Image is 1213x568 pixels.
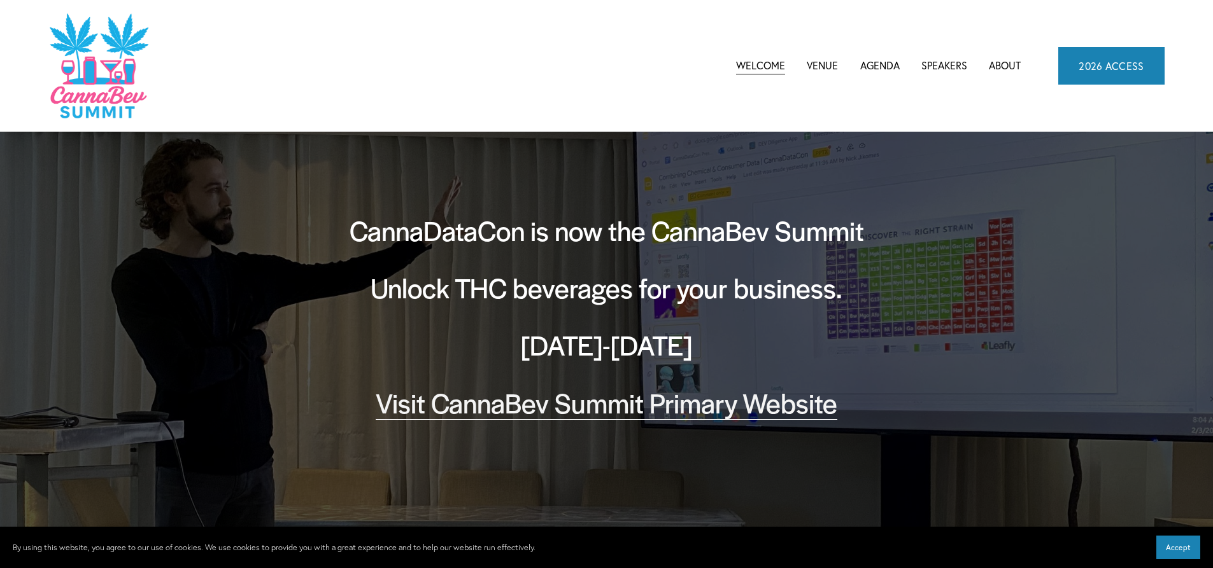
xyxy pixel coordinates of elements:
img: CannaDataCon [48,12,148,120]
h2: [DATE]-[DATE] [320,326,893,363]
a: Visit CannaBev Summit Primary Website [376,384,837,421]
p: By using this website, you agree to our use of cookies. We use cookies to provide you with a grea... [13,541,536,555]
span: Accept [1166,543,1191,552]
a: Speakers [921,56,967,75]
a: Venue [807,56,838,75]
h2: CannaDataCon is now the CannaBev Summit [320,212,893,249]
span: Agenda [860,57,900,74]
a: Welcome [736,56,785,75]
h2: Unlock THC beverages for your business. [320,269,893,306]
button: Accept [1156,536,1200,559]
a: About [989,56,1021,75]
a: 2026 ACCESS [1058,47,1165,84]
a: folder dropdown [860,56,900,75]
